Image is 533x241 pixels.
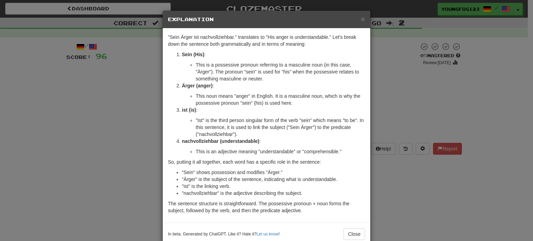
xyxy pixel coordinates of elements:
[182,138,259,144] strong: nachvollziehbar (understandable)
[182,183,365,190] li: "ist" is the linking verb.
[182,106,365,113] p: :
[168,34,365,48] p: "Sein Ärger ist nachvollziehbar." translates to "His anger is understandable." Let's break down t...
[168,16,365,23] h5: Explanation
[182,138,365,145] p: :
[361,15,365,23] span: ×
[182,83,213,88] strong: Ärger (anger)
[182,52,204,57] strong: Sein (His)
[168,200,365,214] p: The sentence structure is straightforward. The possessive pronoun + noun forms the subject, follo...
[182,51,365,58] p: :
[344,228,365,240] button: Close
[256,232,278,236] a: Let us know
[168,158,365,165] p: So, putting it all together, each word has a specific role in the sentence:
[182,176,365,183] li: "Ärger" is the subject of the sentence, indicating what is understandable.
[168,231,280,237] small: In beta. Generated by ChatGPT. Like it? Hate it? !
[182,107,196,113] strong: ist (is)
[182,169,365,176] li: "Sein" shows possession and modifies "Ärger."
[196,93,365,106] li: This noun means "anger" in English. It is a masculine noun, which is why the possessive pronoun "...
[196,61,365,82] li: This is a possessive pronoun referring to a masculine noun (in this case, "Ärger"). The pronoun "...
[182,190,365,197] li: "nachvollziehbar" is the adjective describing the subject.
[196,148,365,155] li: This is an adjective meaning "understandable" or "comprehensible."
[196,117,365,138] li: "Ist" is the third person singular form of the verb "sein" which means "to be". In this sentence,...
[361,15,365,23] button: Close
[182,82,365,89] p: :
